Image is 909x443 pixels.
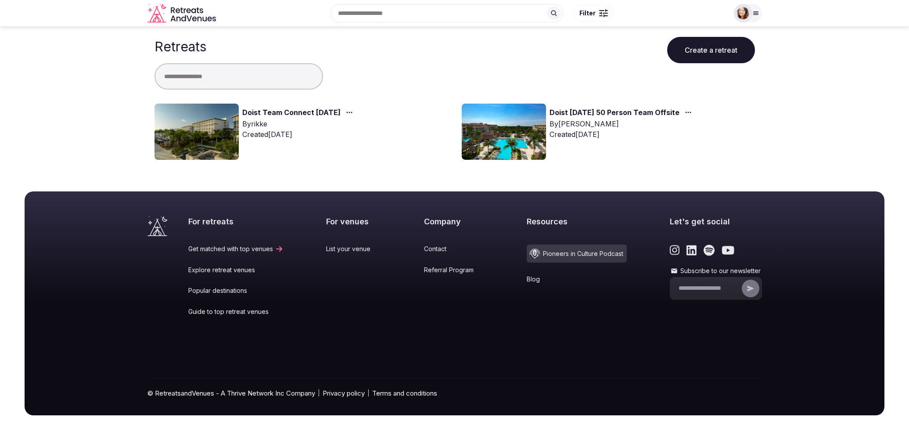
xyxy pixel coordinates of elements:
[154,104,239,160] img: Top retreat image for the retreat: Doist Team Connect Feb 2026
[188,286,284,295] a: Popular destinations
[667,37,755,63] button: Create a retreat
[737,7,749,19] img: rikke
[372,389,437,398] a: Terms and conditions
[424,266,484,274] a: Referral Program
[242,119,356,129] div: By rikke
[722,245,734,256] a: Link to the retreats and venues Youtube page
[686,245,697,256] a: Link to the retreats and venues LinkedIn page
[188,245,284,253] a: Get matched with top venues
[527,216,627,227] h2: Resources
[147,216,167,236] a: Visit the homepage
[462,104,546,160] img: Top retreat image for the retreat: Doist Feb 2025 50 Person Team Offsite
[154,39,206,54] h1: Retreats
[326,245,381,253] a: List your venue
[323,389,365,398] a: Privacy policy
[188,216,284,227] h2: For retreats
[147,378,762,415] div: © RetreatsandVenues - A Thrive Network Inc Company
[527,275,627,284] a: Blog
[670,267,762,275] label: Subscribe to our newsletter
[188,266,284,274] a: Explore retreat venues
[574,5,614,22] button: Filter
[670,245,680,256] a: Link to the retreats and venues Instagram page
[579,9,596,18] span: Filter
[424,216,484,227] h2: Company
[188,307,284,316] a: Guide to top retreat venues
[242,107,341,119] a: Doist Team Connect [DATE]
[147,4,218,23] svg: Retreats and Venues company logo
[550,107,679,119] a: Doist [DATE] 50 Person Team Offsite
[670,216,762,227] h2: Let's get social
[550,129,695,140] div: Created [DATE]
[704,245,715,256] a: Link to the retreats and venues Spotify page
[147,4,218,23] a: Visit the homepage
[242,129,356,140] div: Created [DATE]
[527,245,627,263] a: Pioneers in Culture Podcast
[424,245,484,253] a: Contact
[550,119,695,129] div: By [PERSON_NAME]
[326,216,381,227] h2: For venues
